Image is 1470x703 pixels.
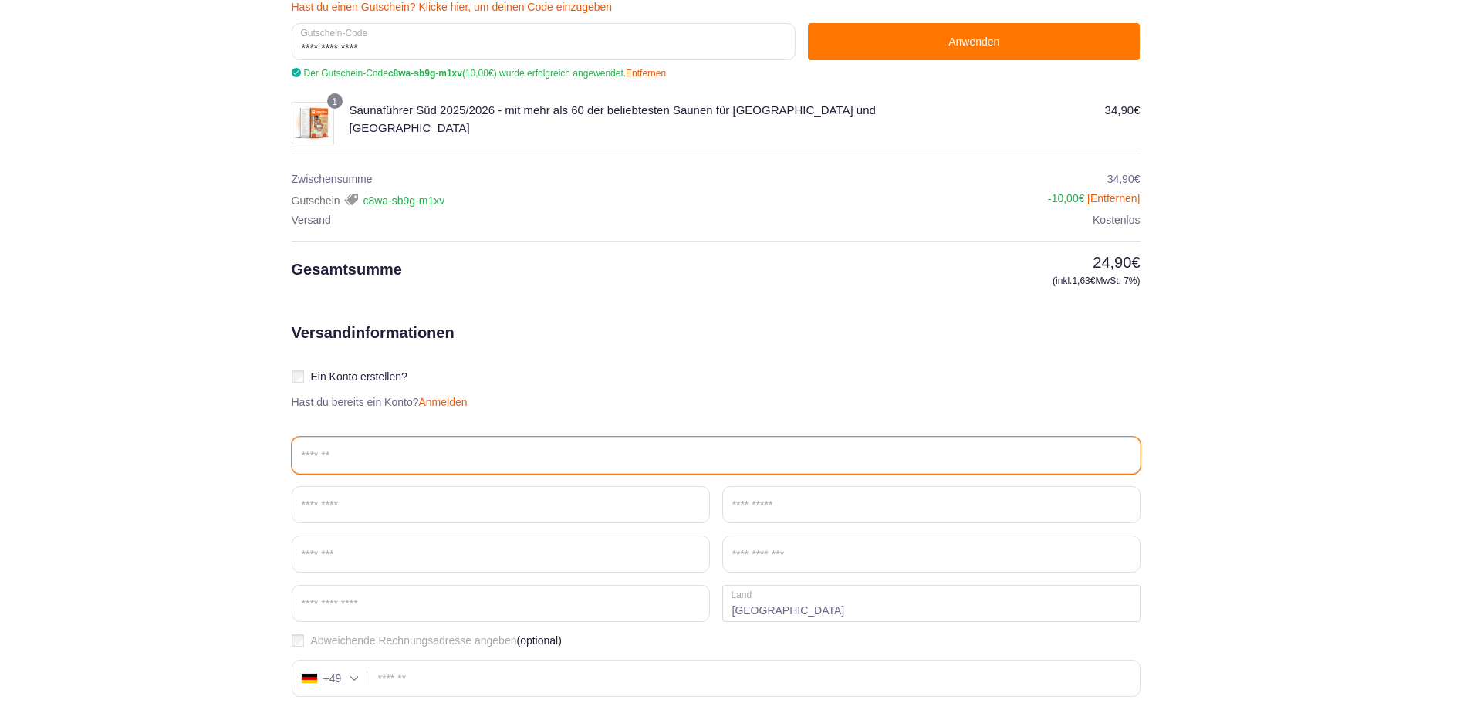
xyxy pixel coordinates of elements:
span: € [488,68,494,79]
span: Gutschein [292,194,445,207]
input: Ein Konto erstellen? [292,370,304,383]
div: Der Gutschein-Code ( ) wurde erfolgreich angewendet. [292,66,1141,80]
button: Anwenden [808,23,1140,60]
input: Abweichende Rechnungsadresse angeben(optional) [292,634,304,647]
span: 1 [332,96,337,107]
span: € [1134,173,1141,185]
span: Zwischensumme [292,173,373,185]
span: Versand [292,214,331,226]
h2: Versandinformationen [292,321,455,437]
span: 1,63 [1072,275,1095,286]
td: - [886,189,1141,211]
span: € [1090,275,1096,286]
span: € [1134,103,1140,117]
span: € [1079,192,1085,204]
span: Ein Konto erstellen? [311,370,407,383]
span: (optional) [516,634,561,647]
bdi: 34,90 [1107,173,1141,185]
span: Saunaführer Süd 2025/2026 - mit mehr als 60 der beliebtesten Saunen für [GEOGRAPHIC_DATA] und [GE... [350,103,876,134]
span: € [1131,254,1140,271]
a: Entfernen [626,68,666,79]
div: +49 [323,673,342,684]
span: c8wa-sb9g-m1xv [363,194,444,207]
strong: c8wa-sb9g-m1xv [388,68,462,79]
small: (inkl. MwSt. 7%) [894,274,1141,288]
bdi: 24,90 [1093,254,1140,271]
span: 10,00 [1052,192,1085,204]
a: Anmelden [419,396,468,408]
label: Abweichende Rechnungsadresse angeben [292,634,1141,647]
strong: [GEOGRAPHIC_DATA] [722,585,1141,622]
span: Gesamtsumme [292,261,402,278]
img: Saunaführer Süd 2025/2026 - mit mehr als 60 der beliebtesten Saunen für Baden-Württemberg und Bayern [292,102,334,144]
a: Gutschein c8wa-sb9g-m1xv entfernen [1087,192,1141,204]
bdi: 10,00 [465,68,494,79]
a: Hast du einen Gutschein? Klicke hier, um deinen Code einzugeben [292,1,613,13]
p: Hast du bereits ein Konto? [286,396,474,409]
span: Kostenlos [1093,214,1140,226]
bdi: 34,90 [1105,103,1141,117]
div: Germany (Deutschland): +49 [292,661,368,696]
